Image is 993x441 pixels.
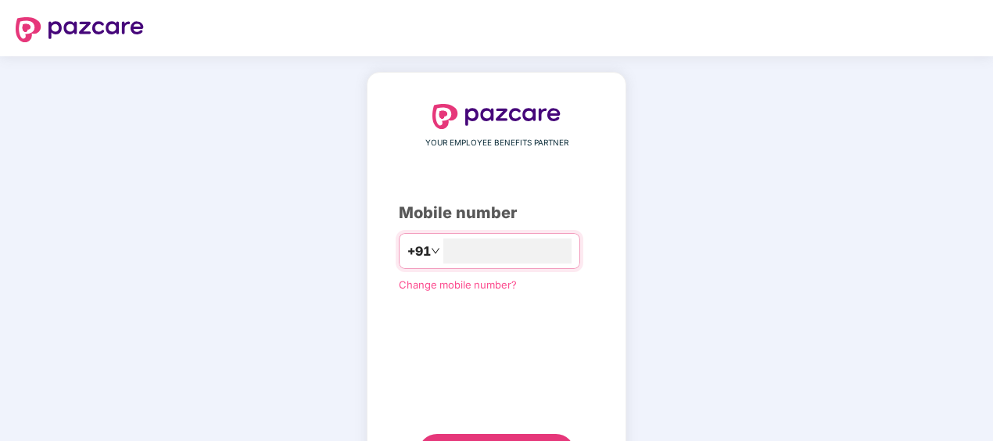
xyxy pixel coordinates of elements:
[431,246,440,256] span: down
[407,242,431,261] span: +91
[399,278,517,291] a: Change mobile number?
[432,104,561,129] img: logo
[399,201,594,225] div: Mobile number
[16,17,144,42] img: logo
[425,137,568,149] span: YOUR EMPLOYEE BENEFITS PARTNER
